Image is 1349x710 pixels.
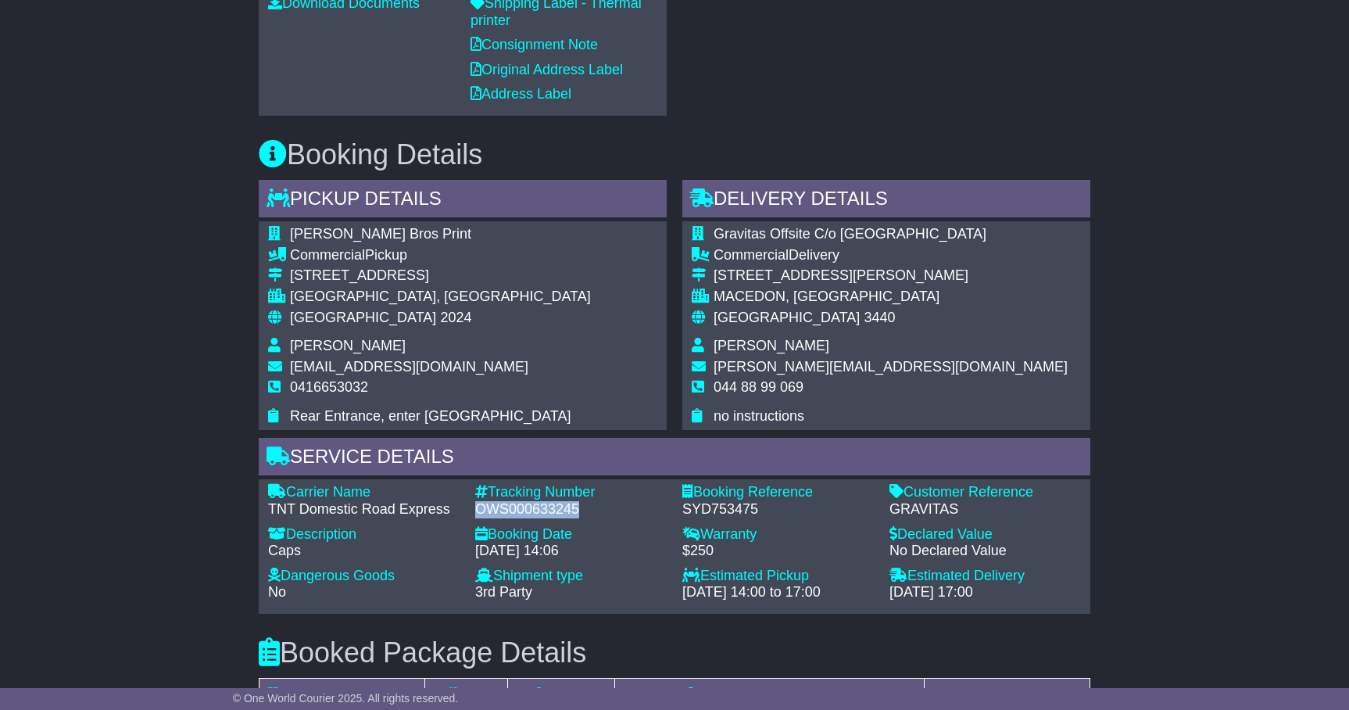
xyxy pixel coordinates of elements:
div: Service Details [259,438,1090,480]
div: GRAVITAS [889,501,1081,518]
span: © One World Courier 2025. All rights reserved. [233,692,459,705]
span: Commercial [290,247,365,263]
div: Warranty [682,526,874,543]
div: Description [268,526,460,543]
span: [PERSON_NAME][EMAIL_ADDRESS][DOMAIN_NAME] [714,359,1068,375]
h3: Booking Details [259,139,1090,170]
span: no instructions [714,408,804,424]
span: 0416653032 [290,379,368,395]
div: [DATE] 14:06 [475,543,667,560]
div: [GEOGRAPHIC_DATA], [GEOGRAPHIC_DATA] [290,289,591,306]
span: [PERSON_NAME] [290,338,406,353]
span: 3rd Party [475,584,532,600]
div: MACEDON, [GEOGRAPHIC_DATA] [714,289,1068,306]
div: Dangerous Goods [268,568,460,585]
div: [DATE] 14:00 to 17:00 [682,584,874,601]
div: Carrier Name [268,484,460,501]
a: Consignment Note [471,37,598,52]
div: SYD753475 [682,501,874,518]
span: Rear Entrance, enter [GEOGRAPHIC_DATA] [290,408,571,424]
span: 3440 [864,310,895,325]
div: Tracking Number [475,484,667,501]
div: TNT Domestic Road Express [268,501,460,518]
div: $250 [682,543,874,560]
span: 044 88 99 069 [714,379,803,395]
span: [GEOGRAPHIC_DATA] [714,310,860,325]
a: Address Label [471,86,571,102]
div: Booking Date [475,526,667,543]
div: OWS000633245 [475,501,667,518]
div: [STREET_ADDRESS] [290,267,591,285]
div: Caps [268,543,460,560]
span: Gravitas Offsite C/o [GEOGRAPHIC_DATA] [714,226,986,242]
div: No Declared Value [889,543,1081,560]
div: Shipment type [475,568,667,585]
div: Pickup Details [259,180,667,222]
div: [DATE] 17:00 [889,584,1081,601]
span: [EMAIL_ADDRESS][DOMAIN_NAME] [290,359,528,375]
div: Delivery Details [682,180,1090,222]
div: Pickup [290,247,591,264]
span: No [268,584,286,600]
div: [STREET_ADDRESS][PERSON_NAME] [714,267,1068,285]
span: Commercial [714,247,789,263]
span: [GEOGRAPHIC_DATA] [290,310,436,325]
div: Estimated Pickup [682,568,874,585]
div: Estimated Delivery [889,568,1081,585]
span: [PERSON_NAME] Bros Print [290,226,471,242]
a: Original Address Label [471,62,623,77]
div: Delivery [714,247,1068,264]
h3: Booked Package Details [259,637,1090,669]
div: Declared Value [889,526,1081,543]
span: [PERSON_NAME] [714,338,829,353]
div: Booking Reference [682,484,874,501]
span: 2024 [440,310,471,325]
div: Customer Reference [889,484,1081,501]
